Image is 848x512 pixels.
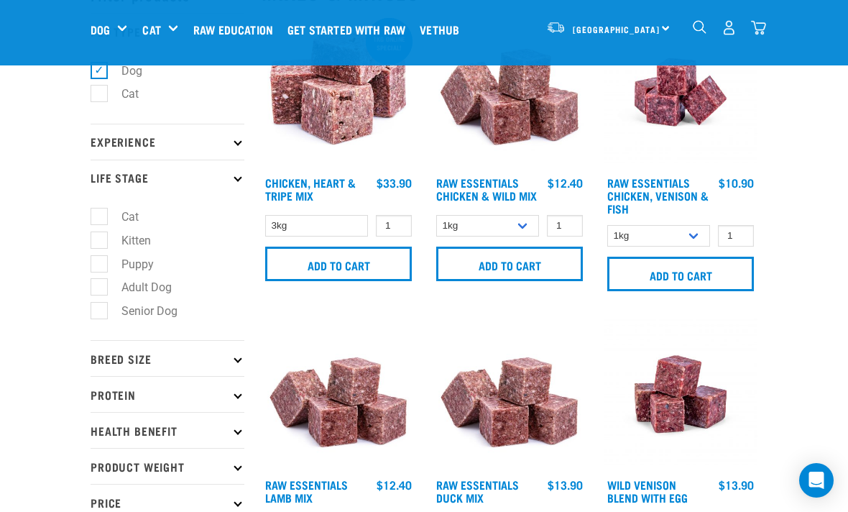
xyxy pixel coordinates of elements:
[142,21,160,38] a: Cat
[98,278,178,296] label: Adult Dog
[548,176,583,189] div: $12.40
[91,448,244,484] p: Product Weight
[719,176,754,189] div: $10.90
[433,15,586,169] img: Pile Of Cubed Chicken Wild Meat Mix
[91,376,244,412] p: Protein
[98,85,144,103] label: Cat
[91,124,244,160] p: Experience
[98,232,157,250] label: Kitten
[376,215,412,237] input: 1
[377,478,412,491] div: $12.40
[607,257,754,291] input: Add to cart
[433,317,586,471] img: ?1041 RE Lamb Mix 01
[436,247,583,281] input: Add to cart
[91,160,244,196] p: Life Stage
[693,20,706,34] img: home-icon-1@2x.png
[436,481,519,500] a: Raw Essentials Duck Mix
[751,20,766,35] img: home-icon@2x.png
[607,179,709,211] a: Raw Essentials Chicken, Venison & Fish
[262,15,415,169] img: 1062 Chicken Heart Tripe Mix 01
[91,21,110,38] a: Dog
[98,62,148,80] label: Dog
[719,478,754,491] div: $13.90
[98,302,183,320] label: Senior Dog
[377,176,412,189] div: $33.90
[284,1,416,58] a: Get started with Raw
[547,215,583,237] input: 1
[548,478,583,491] div: $13.90
[604,317,757,471] img: Venison Egg 1616
[91,412,244,448] p: Health Benefit
[262,317,415,471] img: ?1041 RE Lamb Mix 01
[265,179,356,198] a: Chicken, Heart & Tripe Mix
[265,481,348,500] a: Raw Essentials Lamb Mix
[604,15,757,169] img: Chicken Venison mix 1655
[436,179,537,198] a: Raw Essentials Chicken & Wild Mix
[416,1,470,58] a: Vethub
[91,340,244,376] p: Breed Size
[98,208,144,226] label: Cat
[718,225,754,247] input: 1
[190,1,284,58] a: Raw Education
[573,27,660,32] span: [GEOGRAPHIC_DATA]
[799,463,834,498] div: Open Intercom Messenger
[607,481,688,500] a: Wild Venison Blend with Egg
[722,20,737,35] img: user.png
[98,255,160,273] label: Puppy
[546,21,566,34] img: van-moving.png
[265,247,412,281] input: Add to cart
